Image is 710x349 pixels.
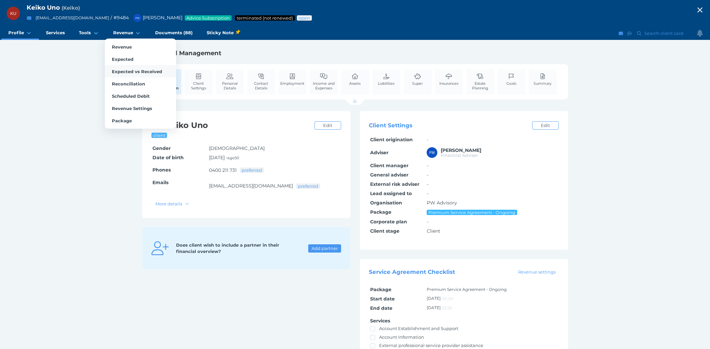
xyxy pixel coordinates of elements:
span: Services [370,318,390,324]
td: - [426,135,559,145]
a: [EMAIL_ADDRESS][DOMAIN_NAME] [209,183,293,189]
span: Client [427,228,440,234]
div: Keiko Uno [7,7,20,20]
a: Estate Planning [466,69,494,94]
a: Services [39,27,72,40]
a: Edit [315,121,341,130]
span: - [427,172,428,178]
h1: Details and Management [142,49,568,57]
button: Search client card [634,29,687,38]
span: [PERSON_NAME] [130,15,182,21]
span: Revenue [112,44,132,50]
span: Client manager [370,163,408,169]
a: Expected [105,53,176,65]
span: Account Information [379,334,424,340]
span: Start date [370,296,395,302]
a: Personal Details [216,69,244,94]
span: Summary [534,81,552,86]
span: Assets [350,81,361,86]
span: PW Advisory [427,200,457,206]
span: PM [135,17,139,20]
a: Contact Details [247,69,275,94]
span: Organisation [370,200,402,206]
a: Edit [532,121,559,130]
a: Reconciliation [105,77,176,90]
td: Premium Service Agreement - Ongoing [426,285,559,294]
a: Revenue settings [515,269,559,275]
span: Edit [320,123,335,128]
span: Advice status: Review not yet booked in [298,15,311,21]
span: Service package status: Not renewed [236,15,294,21]
span: Gender [152,145,171,151]
span: Service Agreement Checklist [369,269,455,276]
span: General adviser [370,172,408,178]
a: Insurances [438,69,460,89]
span: Add partner [309,246,341,251]
a: Documents (88) [148,27,200,40]
span: Client Settings [369,122,413,129]
span: Preferred name [62,5,80,11]
span: Keiko Uno [27,4,60,11]
span: Income and Expenses [312,81,336,90]
span: - [427,219,428,225]
span: PM [429,151,435,155]
td: [DATE] [426,294,559,303]
span: Package [112,118,132,123]
a: Expected vs Received [105,65,176,77]
span: Client stage [370,228,399,234]
small: age 50 [227,156,239,160]
a: Super [411,69,425,89]
span: preferred [298,183,319,189]
button: More details [152,199,193,208]
a: Revenue [106,27,148,40]
span: Corporate plan [370,219,407,225]
span: Edit [538,123,553,128]
span: KU [10,11,17,16]
span: Contact Details [249,81,274,90]
div: Peter McDonald [133,14,141,22]
span: Package [370,209,391,215]
span: Does client wish to include a partner in their financial overview? [176,242,280,254]
span: Peter McDonald [441,147,482,153]
span: Liabilities [378,81,395,86]
a: Profile [1,27,39,40]
span: Phones [152,167,171,173]
a: Assets [348,69,362,89]
span: Account Establishment and Support [379,326,458,331]
a: [EMAIL_ADDRESS][DOMAIN_NAME] [36,15,109,20]
span: Revenue Settings [112,106,152,111]
span: Personal Details [218,81,242,90]
span: Reconciliation [112,81,145,86]
span: - [427,163,428,169]
span: Package [370,287,391,292]
span: Financial Adviser [441,153,478,158]
span: End date [370,305,392,311]
a: Revenue Settings [105,102,176,114]
button: SMS [626,29,633,38]
td: [DATE] [426,303,559,313]
a: Summary [532,69,554,89]
span: 23:59 [442,305,452,310]
span: Estate Planning [468,81,493,90]
a: Employment [279,69,306,89]
button: Email [25,14,33,22]
button: Email [618,29,624,38]
span: 00:00 [442,296,453,301]
span: Goals [507,81,517,86]
div: Peter McDonald [427,147,437,158]
span: Adviser [370,150,388,156]
span: / # 9484 [111,15,129,21]
button: Add partner [308,244,341,253]
span: Employment [281,81,305,86]
span: Tools [79,30,91,36]
span: Advice Subscription [186,15,230,21]
a: 0400 211 731 [209,167,237,173]
span: [DATE] • [209,155,239,161]
span: preferred [241,168,263,173]
span: Premium Service Agreement - Ongoing [428,210,516,215]
span: [DEMOGRAPHIC_DATA] [209,145,265,151]
span: - [427,190,428,196]
span: - [427,181,428,187]
span: External professional service provider assistance [379,343,483,348]
span: Documents (88) [155,30,193,36]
